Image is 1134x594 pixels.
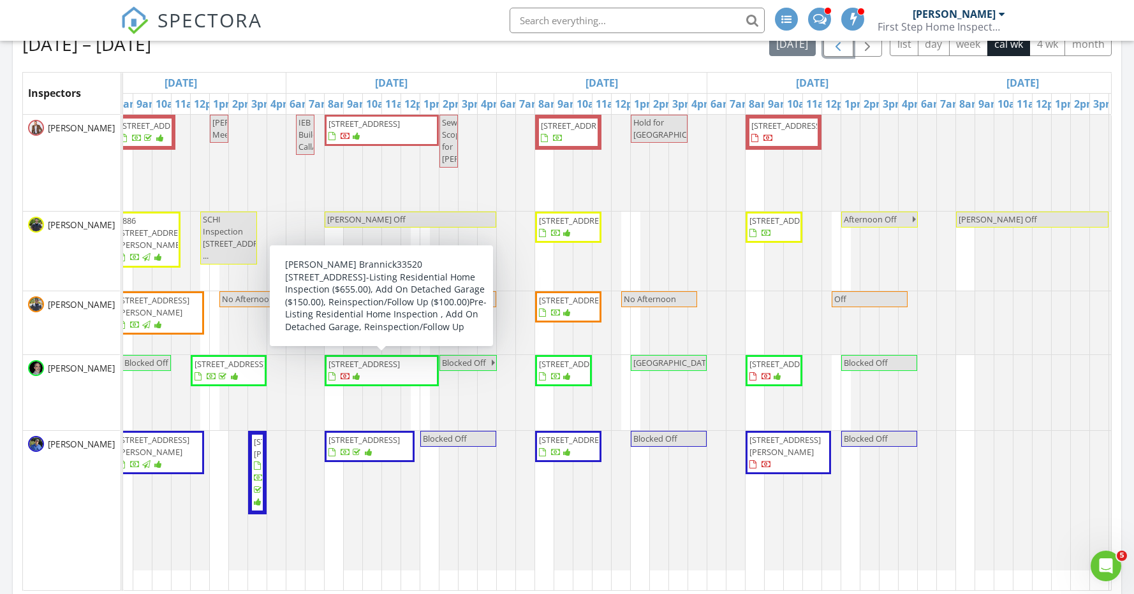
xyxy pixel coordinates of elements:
[593,94,627,114] a: 11am
[822,94,857,114] a: 12pm
[1091,551,1121,581] iframe: Intercom live chat
[749,358,821,370] span: [STREET_ADDRESS]
[420,94,449,114] a: 1pm
[749,434,821,458] span: [STREET_ADDRESS][PERSON_NAME]
[539,358,610,370] span: [STREET_ADDRESS]
[497,94,526,114] a: 6am
[516,94,545,114] a: 7am
[573,94,608,114] a: 10am
[878,20,1005,33] div: First Step Home Inspectors
[784,94,818,114] a: 10am
[803,94,837,114] a: 11am
[442,117,506,165] span: Sewer Scope for [PERSON_NAME]
[749,215,821,226] span: [STREET_ADDRESS]
[133,94,162,114] a: 9am
[987,31,1031,56] button: cal wk
[45,219,117,231] span: [PERSON_NAME]
[248,94,277,114] a: 3pm
[1013,94,1048,114] a: 11am
[746,94,774,114] a: 8am
[254,436,325,460] span: [STREET_ADDRESS][PERSON_NAME]
[423,433,467,444] span: Blocked Off
[45,122,117,134] span: [PERSON_NAME]
[22,31,151,57] h2: [DATE] – [DATE]
[28,360,44,376] img: 20250412_122828.jpeg
[539,434,610,445] span: [STREET_ADDRESS]
[918,94,946,114] a: 6am
[860,94,889,114] a: 2pm
[439,94,468,114] a: 2pm
[1117,551,1127,561] span: 5
[442,357,486,368] span: Blocked Off
[120,120,191,131] span: [STREET_ADDRESS]
[633,357,714,368] span: [GEOGRAPHIC_DATA]
[707,94,736,114] a: 6am
[328,358,400,370] span: [STREET_ADDRESS]
[45,438,117,451] span: [PERSON_NAME]
[844,214,897,225] span: Afternoon Off
[834,293,846,305] span: Off
[769,31,816,56] button: [DATE]
[158,6,262,33] span: SPECTORA
[45,298,117,311] span: [PERSON_NAME]
[975,94,1004,114] a: 9am
[118,434,189,458] span: [STREET_ADDRESS][PERSON_NAME]
[844,433,888,444] span: Blocked Off
[210,94,239,114] a: 1pm
[118,215,189,250] span: 1886 [STREET_ADDRESS][PERSON_NAME]
[372,73,411,93] a: Go to August 27, 2025
[937,94,966,114] a: 7am
[765,94,793,114] a: 9am
[478,94,506,114] a: 4pm
[949,31,988,56] button: week
[890,31,918,56] button: list
[195,358,266,370] span: [STREET_ADDRESS]
[28,217,44,233] img: loganheadshot.jpg
[959,214,1037,225] span: [PERSON_NAME] Off
[161,73,200,93] a: Go to August 26, 2025
[535,94,564,114] a: 8am
[1029,31,1065,56] button: 4 wk
[229,94,258,114] a: 2pm
[956,94,985,114] a: 8am
[121,17,262,44] a: SPECTORA
[688,94,717,114] a: 4pm
[726,94,755,114] a: 7am
[899,94,927,114] a: 4pm
[918,31,950,56] button: day
[363,94,397,114] a: 10am
[286,94,315,114] a: 6am
[222,293,274,305] span: No Afternoon
[669,94,698,114] a: 3pm
[1033,94,1067,114] a: 12pm
[751,120,823,131] span: [STREET_ADDRESS]
[1071,94,1100,114] a: 2pm
[114,94,143,114] a: 8am
[203,214,276,262] span: SCHI Inspection [STREET_ADDRESS], ...
[994,94,1029,114] a: 10am
[880,94,908,114] a: 3pm
[328,118,400,129] span: [STREET_ADDRESS]
[631,94,659,114] a: 1pm
[267,94,296,114] a: 4pm
[28,436,44,452] img: derek_headshot.jpeg
[328,434,400,445] span: [STREET_ADDRESS]
[612,94,646,114] a: 12pm
[1003,73,1042,93] a: Go to August 30, 2025
[306,94,334,114] a: 7am
[841,94,870,114] a: 1pm
[327,214,406,225] span: [PERSON_NAME] Off
[382,94,416,114] a: 11am
[191,94,225,114] a: 12pm
[1090,94,1119,114] a: 3pm
[298,117,393,152] span: IEB Builders Call/Throughline/Growth
[328,294,400,306] span: [STREET_ADDRESS]
[541,120,612,131] span: [STREET_ADDRESS]
[28,86,81,100] span: Inspectors
[853,31,883,57] button: Next
[633,433,677,444] span: Blocked Off
[401,94,436,114] a: 12pm
[172,94,206,114] a: 11am
[1064,31,1112,56] button: month
[45,362,117,375] span: [PERSON_NAME]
